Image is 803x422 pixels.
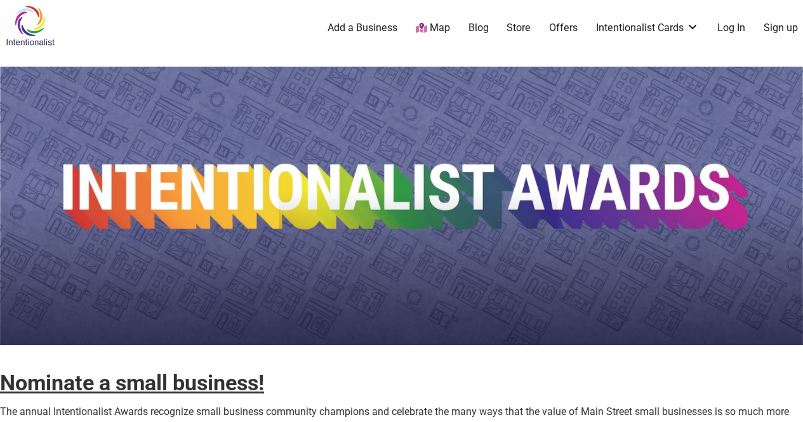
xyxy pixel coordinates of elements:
a: Sign up [764,21,798,35]
a: Log In [717,21,745,35]
a: Blog [468,21,489,35]
a: Map [416,21,450,36]
a: Intentionalist Cards [596,21,699,35]
a: Offers [549,21,578,35]
a: Add a Business [328,21,397,35]
a: Store [507,21,531,35]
